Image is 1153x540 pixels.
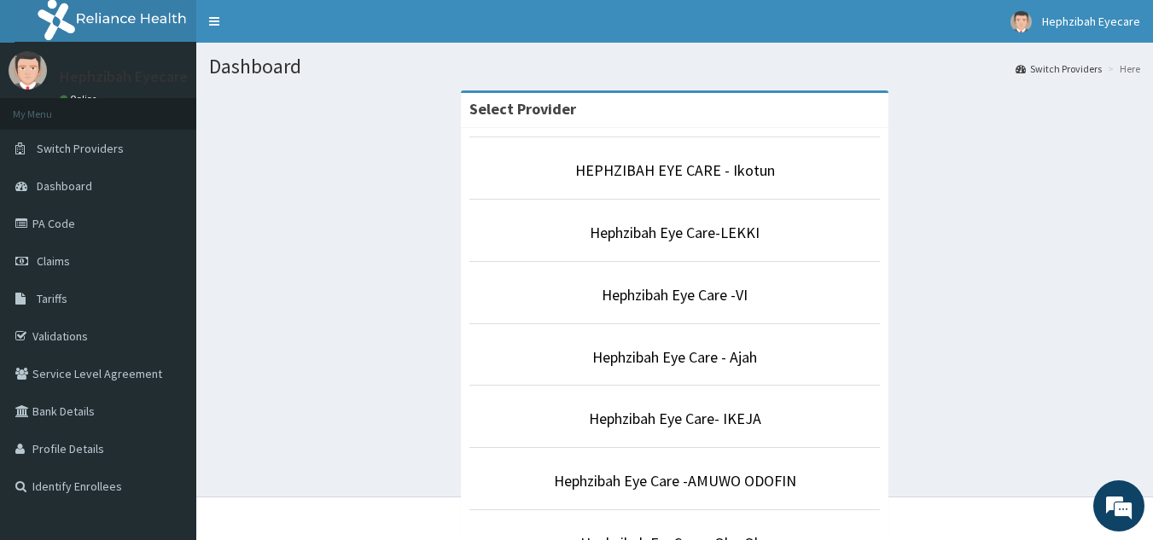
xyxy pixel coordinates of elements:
[60,69,188,84] p: Hephzibah Eyecare
[589,409,761,428] a: Hephzibah Eye Care- IKEJA
[9,51,47,90] img: User Image
[554,471,796,491] a: Hephzibah Eye Care -AMUWO ODOFIN
[575,160,775,180] a: HEPHZIBAH EYE CARE - Ikotun
[209,55,1140,78] h1: Dashboard
[1104,61,1140,76] li: Here
[1016,61,1102,76] a: Switch Providers
[37,141,124,156] span: Switch Providers
[1010,11,1032,32] img: User Image
[602,285,748,305] a: Hephzibah Eye Care -VI
[60,93,101,105] a: Online
[37,253,70,269] span: Claims
[469,99,576,119] strong: Select Provider
[37,178,92,194] span: Dashboard
[1042,14,1140,29] span: Hephzibah Eyecare
[592,347,757,367] a: Hephzibah Eye Care - Ajah
[37,291,67,306] span: Tariffs
[590,223,760,242] a: Hephzibah Eye Care-LEKKI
